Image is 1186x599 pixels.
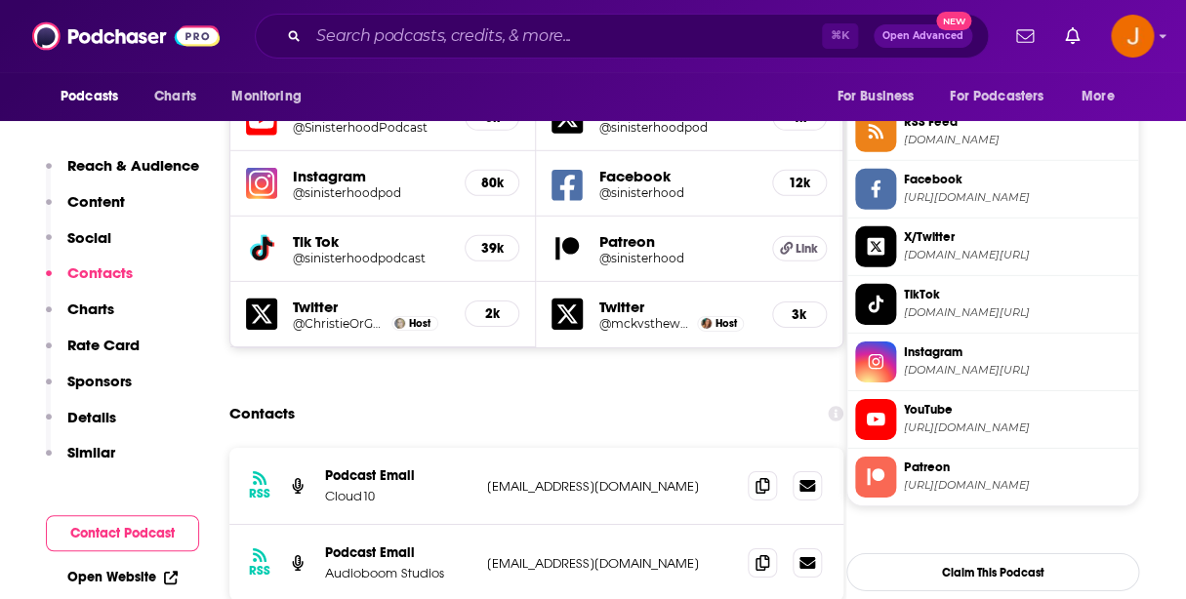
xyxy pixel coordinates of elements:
[904,343,1130,361] span: Instagram
[46,408,116,444] button: Details
[874,24,972,48] button: Open AdvancedNew
[487,478,732,495] p: [EMAIL_ADDRESS][DOMAIN_NAME]
[67,192,125,211] p: Content
[481,240,503,257] h5: 39k
[904,459,1130,476] span: Patreon
[598,167,756,185] h5: Facebook
[481,175,503,191] h5: 80k
[293,251,449,265] a: @sinisterhoodpodcast
[293,167,449,185] h5: Instagram
[855,111,1130,152] a: RSS Feed[DOMAIN_NAME]
[855,399,1130,440] a: YouTube[URL][DOMAIN_NAME]
[67,299,114,318] p: Charts
[293,298,449,316] h5: Twitter
[1111,15,1154,58] button: Show profile menu
[46,156,199,192] button: Reach & Audience
[293,232,449,251] h5: Tik Tok
[67,228,111,247] p: Social
[325,488,471,504] p: Cloud10
[855,457,1130,498] a: Patreon[URL][DOMAIN_NAME]
[598,120,756,135] a: @sinisterhoodpod
[32,18,220,55] img: Podchaser - Follow, Share and Rate Podcasts
[904,401,1130,419] span: YouTube
[46,299,114,336] button: Charts
[1057,20,1087,53] a: Show notifications dropdown
[796,241,818,257] span: Link
[249,563,270,579] h3: RSS
[789,306,810,323] h5: 3k
[936,12,971,30] span: New
[67,569,178,585] a: Open Website
[409,317,430,330] span: Host
[154,83,196,110] span: Charts
[598,251,756,265] a: @sinisterhood
[46,372,132,408] button: Sponsors
[937,78,1072,115] button: open menu
[394,318,405,329] img: Christie Wallace
[218,78,326,115] button: open menu
[249,486,270,501] h3: RSS
[246,168,277,199] img: iconImage
[308,20,822,52] input: Search podcasts, credits, & more...
[904,286,1130,303] span: TikTok
[231,83,301,110] span: Monitoring
[716,317,737,330] span: Host
[46,336,140,372] button: Rate Card
[61,83,118,110] span: Podcasts
[293,185,449,200] a: @sinisterhoodpod
[855,284,1130,325] a: TikTok[DOMAIN_NAME][URL]
[229,395,295,432] h2: Contacts
[598,185,756,200] a: @sinisterhood
[325,544,471,561] p: Podcast Email
[1082,83,1115,110] span: More
[904,133,1130,147] span: feeds.fireside.fm
[904,363,1130,378] span: instagram.com/sinisterhoodpod
[255,14,989,59] div: Search podcasts, credits, & more...
[882,31,963,41] span: Open Advanced
[855,169,1130,210] a: Facebook[URL][DOMAIN_NAME]
[293,120,449,135] a: @SinisterhoodPodcast
[598,316,692,331] a: @mckvstheworld
[904,248,1130,262] span: twitter.com/sinisterhoodpod
[481,305,503,322] h5: 2k
[293,316,387,331] a: @ChristieOrGTFO
[772,236,827,261] a: Link
[67,372,132,390] p: Sponsors
[325,565,471,581] p: Audioboom Studios
[855,226,1130,267] a: X/Twitter[DOMAIN_NAME][URL]
[904,478,1130,493] span: https://www.patreon.com/sinisterhood
[904,190,1130,205] span: https://www.facebook.com/sinisterhood
[67,263,133,282] p: Contacts
[837,83,914,110] span: For Business
[46,443,115,479] button: Similar
[855,341,1130,382] a: Instagram[DOMAIN_NAME][URL]
[142,78,208,115] a: Charts
[1111,15,1154,58] img: User Profile
[846,553,1139,591] button: Claim This Podcast
[67,408,116,426] p: Details
[904,228,1130,246] span: X/Twitter
[701,318,712,329] img: Heather McKinney
[1111,15,1154,58] span: Logged in as justine87181
[1008,20,1042,53] a: Show notifications dropdown
[950,83,1043,110] span: For Podcasters
[47,78,143,115] button: open menu
[823,78,938,115] button: open menu
[904,420,1130,435] span: https://www.youtube.com/@SinisterhoodPodcast
[46,515,199,551] button: Contact Podcast
[325,467,471,484] p: Podcast Email
[46,228,111,264] button: Social
[904,305,1130,320] span: tiktok.com/@sinisterhoodpodcast
[789,175,810,191] h5: 12k
[46,192,125,228] button: Content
